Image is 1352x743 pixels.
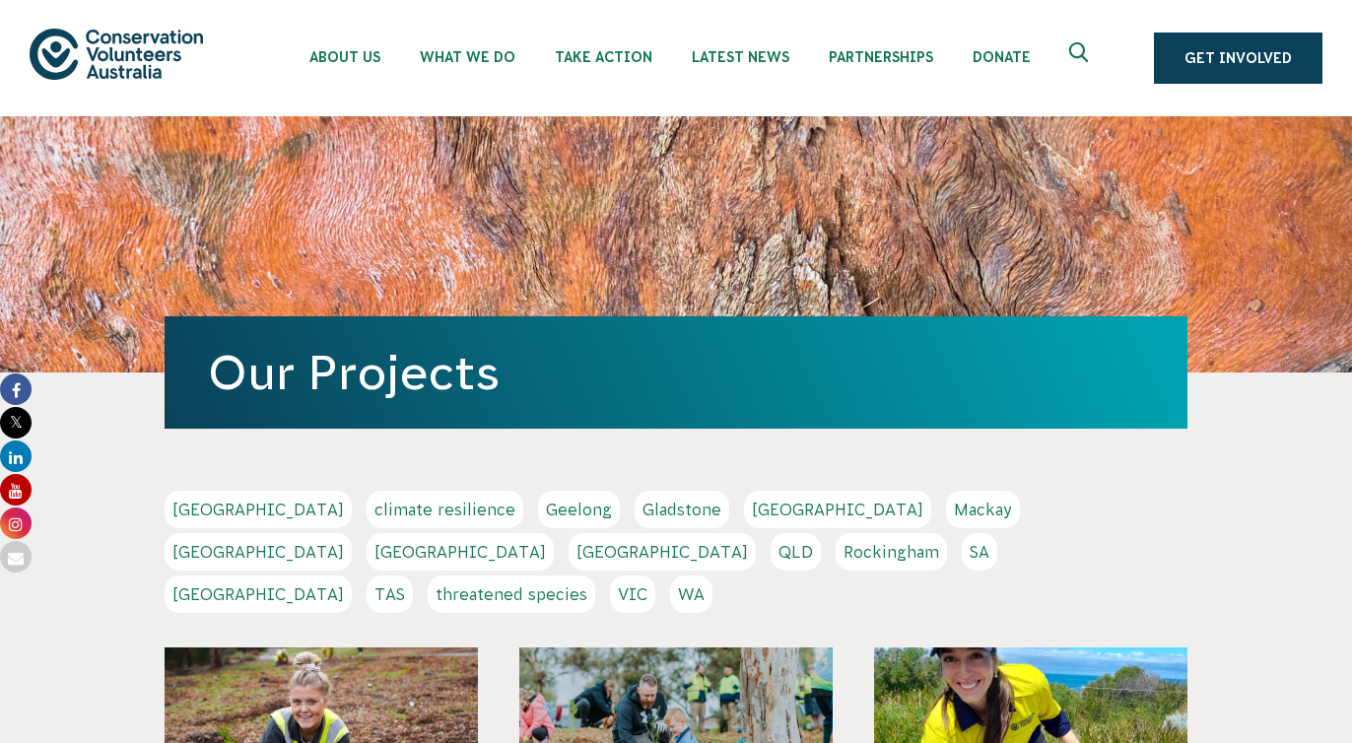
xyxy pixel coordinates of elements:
span: What We Do [420,49,515,65]
span: Latest News [692,49,789,65]
span: Expand search box [1069,42,1094,74]
span: Donate [973,49,1031,65]
button: Expand search box Close search box [1057,34,1105,82]
a: [GEOGRAPHIC_DATA] [165,575,352,613]
a: Our Projects [208,346,500,399]
a: Gladstone [635,491,729,528]
a: QLD [771,533,821,571]
img: logo.svg [30,29,203,79]
a: climate resilience [367,491,523,528]
a: Mackay [946,491,1020,528]
a: [GEOGRAPHIC_DATA] [367,533,554,571]
a: VIC [610,575,655,613]
a: [GEOGRAPHIC_DATA] [744,491,931,528]
a: Geelong [538,491,620,528]
a: Get Involved [1154,33,1322,84]
a: SA [962,533,997,571]
a: [GEOGRAPHIC_DATA] [165,491,352,528]
a: WA [670,575,712,613]
a: [GEOGRAPHIC_DATA] [165,533,352,571]
span: About Us [309,49,380,65]
a: threatened species [428,575,595,613]
a: TAS [367,575,413,613]
a: [GEOGRAPHIC_DATA] [569,533,756,571]
span: Take Action [555,49,652,65]
a: Rockingham [836,533,947,571]
span: Partnerships [829,49,933,65]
